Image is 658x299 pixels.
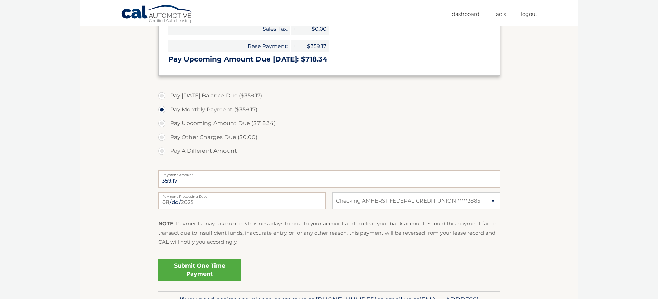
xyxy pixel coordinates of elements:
[158,220,173,227] strong: NOTE
[494,8,506,20] a: FAQ's
[168,55,490,64] h3: Pay Upcoming Amount Due [DATE]: $718.34
[168,23,290,35] span: Sales Tax:
[158,170,500,188] input: Payment Amount
[158,219,500,246] p: : Payments may take up to 3 business days to post to your account and to clear your bank account....
[158,116,500,130] label: Pay Upcoming Amount Due ($718.34)
[158,170,500,176] label: Payment Amount
[291,23,298,35] span: +
[158,89,500,103] label: Pay [DATE] Balance Due ($359.17)
[158,103,500,116] label: Pay Monthly Payment ($359.17)
[168,40,290,52] span: Base Payment:
[158,130,500,144] label: Pay Other Charges Due ($0.00)
[291,40,298,52] span: +
[158,192,326,209] input: Payment Date
[521,8,537,20] a: Logout
[298,40,329,52] span: $359.17
[452,8,479,20] a: Dashboard
[158,259,241,281] a: Submit One Time Payment
[121,4,193,25] a: Cal Automotive
[158,192,326,198] label: Payment Processing Date
[298,23,329,35] span: $0.00
[158,144,500,158] label: Pay A Different Amount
